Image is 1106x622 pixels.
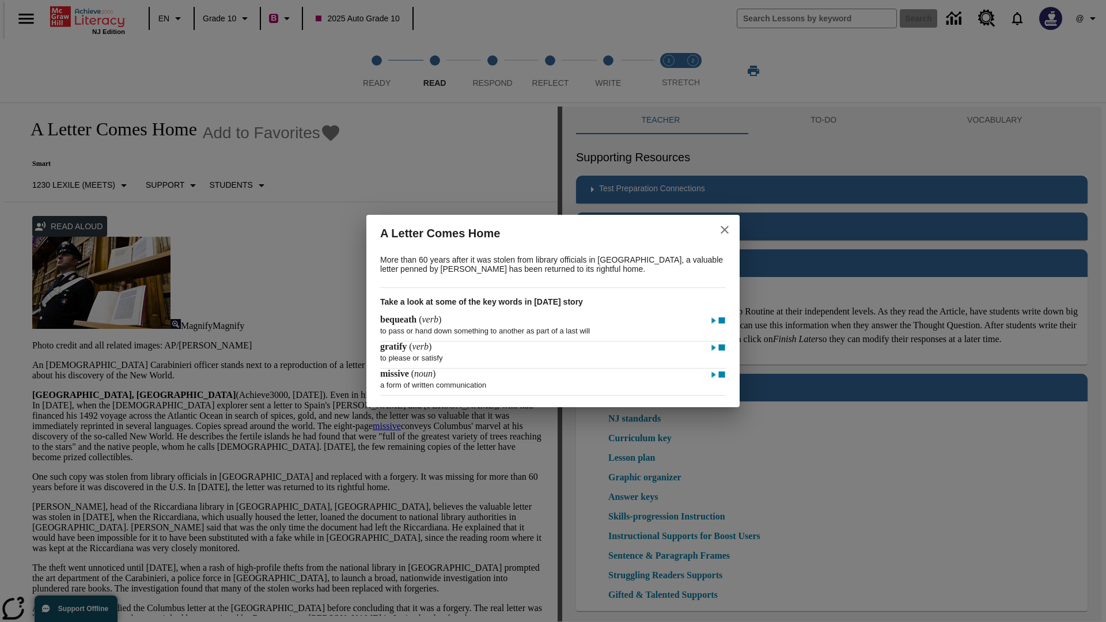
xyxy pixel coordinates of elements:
h3: Take a look at some of the key words in [DATE] story [380,288,726,314]
h4: ( ) [380,369,435,379]
img: Play - missive [710,369,718,381]
img: Stop - gratify [718,342,726,354]
p: a form of written communication [380,375,726,389]
h4: ( ) [380,314,441,325]
span: verb [412,342,429,351]
img: Stop - bequeath [718,315,726,327]
h2: A Letter Comes Home [380,224,691,242]
p: to please or satisfy [380,348,726,362]
span: bequeath [380,314,419,324]
span: gratify [380,342,409,351]
p: to pass or hand down something to another as part of a last will [380,321,726,335]
img: Play - bequeath [710,315,718,327]
img: Play - gratify [710,342,718,354]
h4: ( ) [380,342,431,352]
span: missive [380,369,411,378]
img: Stop - missive [718,369,726,381]
p: More than 60 years after it was stolen from library officials in [GEOGRAPHIC_DATA], a valuable le... [380,255,726,274]
button: close [711,216,738,244]
span: noun [414,369,433,378]
span: verb [422,314,438,324]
